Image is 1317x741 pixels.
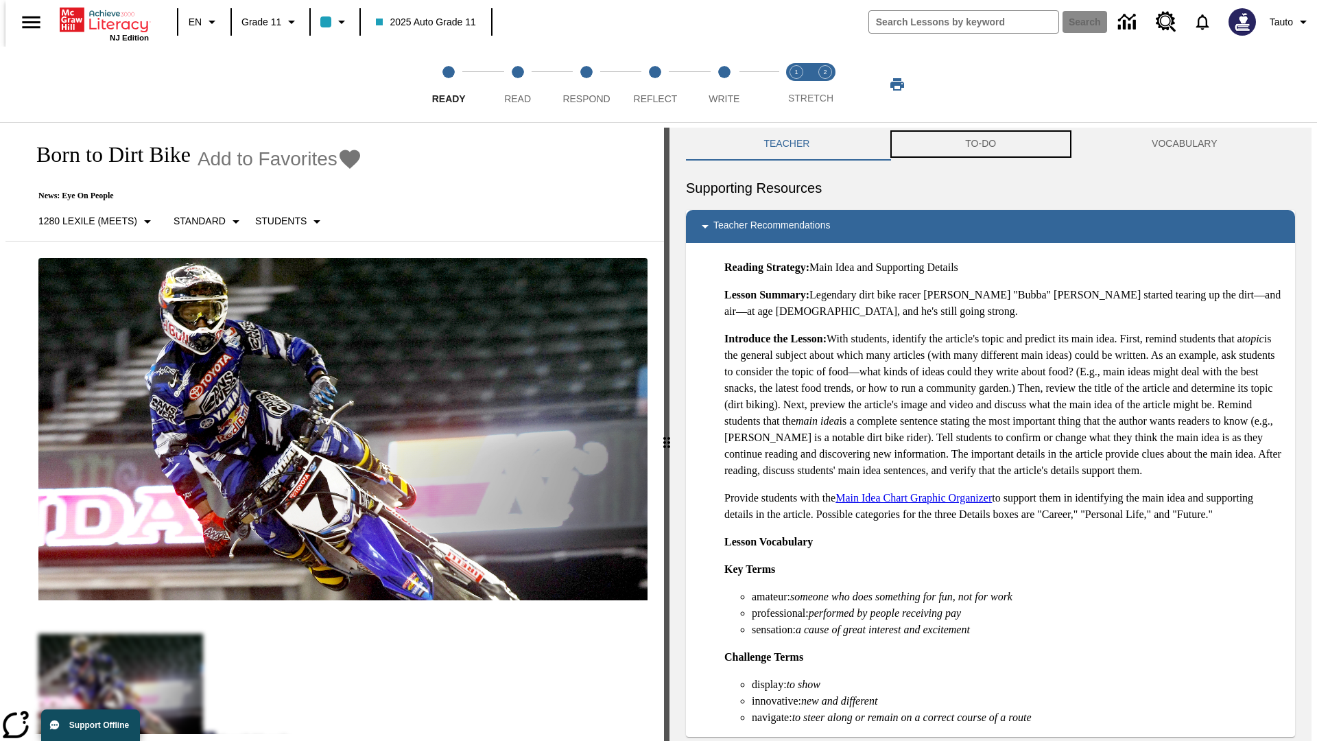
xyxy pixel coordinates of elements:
[724,563,775,575] strong: Key Terms
[752,605,1284,622] li: professional:
[110,34,149,42] span: NJ Edition
[198,147,362,171] button: Add to Favorites - Born to Dirt Bike
[198,148,337,170] span: Add to Favorites
[5,128,664,734] div: reading
[686,177,1295,199] h6: Supporting Resources
[823,69,827,75] text: 2
[69,720,129,730] span: Support Offline
[182,10,226,34] button: Language: EN, Select a language
[724,261,809,273] strong: Reading Strategy:
[752,622,1284,638] li: sensation:
[1148,3,1185,40] a: Resource Center, Will open in new tab
[60,5,149,42] div: Home
[724,651,803,663] strong: Challenge Terms
[788,93,833,104] span: STRETCH
[477,47,557,122] button: Read step 2 of 5
[809,607,961,619] em: performed by people receiving pay
[888,128,1074,161] button: TO-DO
[634,93,678,104] span: Reflect
[686,128,888,161] button: Teacher
[724,490,1284,523] p: Provide students with the to support them in identifying the main idea and supporting details in ...
[1220,4,1264,40] button: Select a new avatar
[615,47,695,122] button: Reflect step 4 of 5
[174,214,226,228] p: Standard
[685,47,764,122] button: Write step 5 of 5
[713,218,830,235] p: Teacher Recommendations
[41,709,140,741] button: Support Offline
[875,72,919,97] button: Print
[724,333,827,344] strong: Introduce the Lesson:
[1110,3,1148,41] a: Data Center
[724,536,813,548] strong: Lesson Vocabulary
[547,47,626,122] button: Respond step 3 of 5
[33,209,161,234] button: Select Lexile, 1280 Lexile (Meets)
[38,258,648,601] img: Motocross racer James Stewart flies through the air on his dirt bike.
[241,15,281,30] span: Grade 11
[1242,333,1264,344] em: topic
[752,709,1284,726] li: navigate:
[315,10,355,34] button: Class color is light blue. Change class color
[562,93,610,104] span: Respond
[432,93,466,104] span: Ready
[664,128,669,741] div: Press Enter or Spacebar and then press right and left arrow keys to move the slider
[1229,8,1256,36] img: Avatar
[805,47,845,122] button: Stretch Respond step 2 of 2
[776,47,816,122] button: Stretch Read step 1 of 2
[790,591,1012,602] em: someone who does something for fun, not for work
[38,214,137,228] p: 1280 Lexile (Meets)
[376,15,475,30] span: 2025 Auto Grade 11
[409,47,488,122] button: Ready step 1 of 5
[709,93,739,104] span: Write
[686,128,1295,161] div: Instructional Panel Tabs
[787,679,820,690] em: to show
[22,142,191,167] h1: Born to Dirt Bike
[11,2,51,43] button: Open side menu
[796,624,970,635] em: a cause of great interest and excitement
[236,10,305,34] button: Grade: Grade 11, Select a grade
[1270,15,1293,30] span: Tauto
[250,209,331,234] button: Select Student
[1185,4,1220,40] a: Notifications
[504,93,531,104] span: Read
[792,711,1032,723] em: to steer along or remain on a correct course of a route
[255,214,307,228] p: Students
[168,209,250,234] button: Scaffolds, Standard
[22,191,362,201] p: News: Eye On People
[724,259,1284,276] p: Main Idea and Supporting Details
[1264,10,1317,34] button: Profile/Settings
[794,69,798,75] text: 1
[835,492,992,504] a: Main Idea Chart Graphic Organizer
[796,415,840,427] em: main idea
[669,128,1312,741] div: activity
[189,15,202,30] span: EN
[752,589,1284,605] li: amateur:
[752,677,1284,693] li: display:
[686,210,1295,243] div: Teacher Recommendations
[1074,128,1295,161] button: VOCABULARY
[869,11,1058,33] input: search field
[801,695,877,707] em: new and different
[724,289,809,301] strong: Lesson Summary:
[724,287,1284,320] p: Legendary dirt bike racer [PERSON_NAME] "Bubba" [PERSON_NAME] started tearing up the dirt—and air...
[724,331,1284,479] p: With students, identify the article's topic and predict its main idea. First, remind students tha...
[752,693,1284,709] li: innovative:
